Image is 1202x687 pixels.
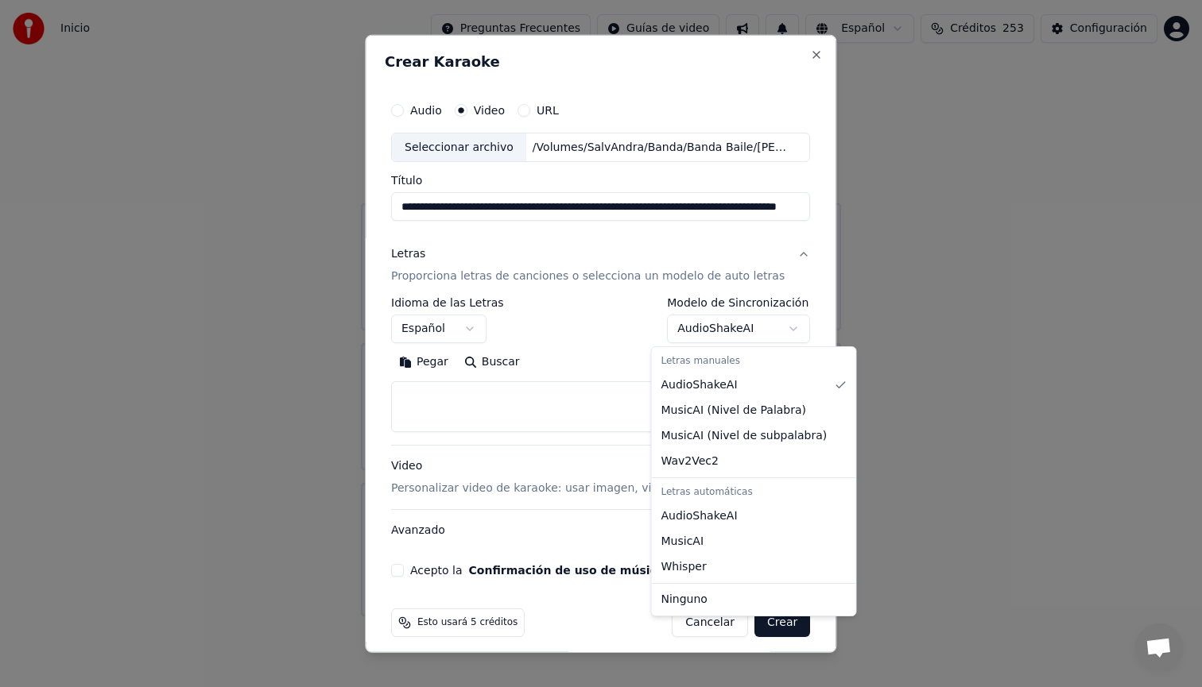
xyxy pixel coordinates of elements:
span: AudioShakeAI [661,377,738,393]
div: Letras automáticas [655,481,853,504]
span: Ninguno [661,592,708,608]
span: MusicAI ( Nivel de subpalabra ) [661,428,828,444]
span: MusicAI ( Nivel de Palabra ) [661,403,807,419]
span: Whisper [661,559,707,575]
span: AudioShakeAI [661,508,738,524]
span: MusicAI [661,534,704,550]
div: Letras manuales [655,350,853,372]
span: Wav2Vec2 [661,453,719,469]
